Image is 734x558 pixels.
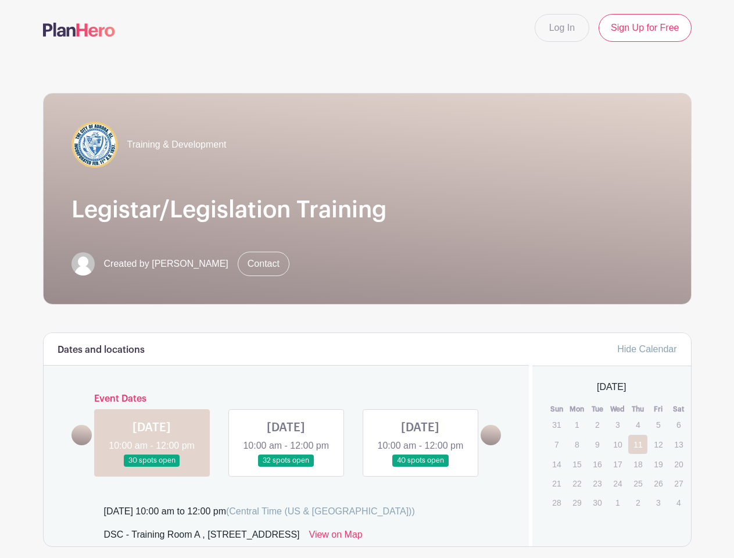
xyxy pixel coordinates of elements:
[617,344,676,354] a: Hide Calendar
[238,252,289,276] a: Contact
[628,403,648,415] th: Thu
[599,14,691,42] a: Sign Up for Free
[104,257,228,271] span: Created by [PERSON_NAME]
[669,474,688,492] p: 27
[535,14,589,42] a: Log In
[588,435,607,453] p: 9
[608,493,627,512] p: 1
[649,493,668,512] p: 3
[547,455,566,473] p: 14
[649,455,668,473] p: 19
[567,403,587,415] th: Mon
[43,23,115,37] img: logo-507f7623f17ff9eddc593b1ce0a138ce2505c220e1c5a4e2b4648c50719b7d32.svg
[567,455,586,473] p: 15
[607,403,628,415] th: Wed
[608,455,627,473] p: 17
[567,493,586,512] p: 29
[547,474,566,492] p: 21
[649,435,668,453] p: 12
[648,403,668,415] th: Fri
[669,435,688,453] p: 13
[669,493,688,512] p: 4
[628,455,647,473] p: 18
[669,455,688,473] p: 20
[58,345,145,356] h6: Dates and locations
[628,493,647,512] p: 2
[547,493,566,512] p: 28
[649,474,668,492] p: 26
[567,474,586,492] p: 22
[628,474,647,492] p: 25
[567,416,586,434] p: 1
[71,121,118,168] img: COA%20logo%20(2).jpg
[547,435,566,453] p: 7
[588,474,607,492] p: 23
[546,403,567,415] th: Sun
[588,493,607,512] p: 30
[104,505,415,518] div: [DATE] 10:00 am to 12:00 pm
[628,435,647,454] a: 11
[92,394,481,405] h6: Event Dates
[567,435,586,453] p: 8
[597,380,626,394] span: [DATE]
[71,196,663,224] h1: Legistar/Legislation Training
[628,416,647,434] p: 4
[588,455,607,473] p: 16
[309,528,363,546] a: View on Map
[587,403,607,415] th: Tue
[649,416,668,434] p: 5
[668,403,689,415] th: Sat
[547,416,566,434] p: 31
[226,506,415,516] span: (Central Time (US & [GEOGRAPHIC_DATA]))
[71,252,95,276] img: default-ce2991bfa6775e67f084385cd625a349d9dcbb7a52a09fb2fda1e96e2d18dcdb.png
[104,528,300,546] div: DSC - Training Room A , [STREET_ADDRESS]
[669,416,688,434] p: 6
[608,416,627,434] p: 3
[127,138,227,152] span: Training & Development
[588,416,607,434] p: 2
[608,435,627,453] p: 10
[608,474,627,492] p: 24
